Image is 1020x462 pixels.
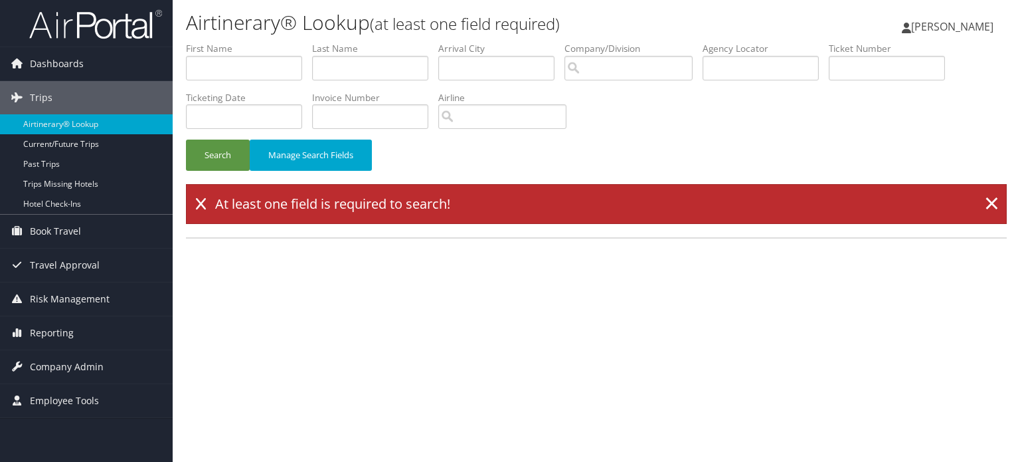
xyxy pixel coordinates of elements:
[312,91,438,104] label: Invoice Number
[703,42,829,55] label: Agency Locator
[829,42,955,55] label: Ticket Number
[911,19,993,34] span: [PERSON_NAME]
[30,249,100,282] span: Travel Approval
[186,184,1007,224] div: At least one field is required to search!
[186,9,733,37] h1: Airtinerary® Lookup
[186,91,312,104] label: Ticketing Date
[902,7,1007,47] a: [PERSON_NAME]
[564,42,703,55] label: Company/Division
[438,42,564,55] label: Arrival City
[29,9,162,40] img: airportal-logo.png
[30,316,74,350] span: Reporting
[250,140,372,171] button: Manage Search Fields
[312,42,438,55] label: Last Name
[30,350,104,384] span: Company Admin
[438,91,576,104] label: Airline
[370,13,560,35] small: (at least one field required)
[186,140,250,171] button: Search
[980,191,1003,217] a: ×
[30,81,52,114] span: Trips
[30,215,81,248] span: Book Travel
[30,384,99,417] span: Employee Tools
[30,283,110,316] span: Risk Management
[30,47,84,80] span: Dashboards
[186,42,312,55] label: First Name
